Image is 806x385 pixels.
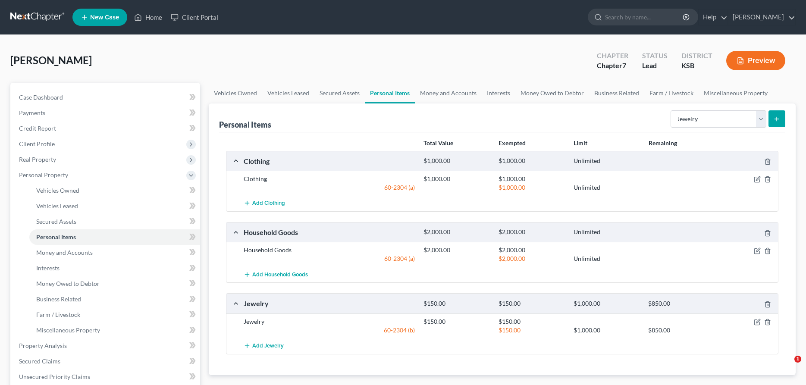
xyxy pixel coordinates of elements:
[36,264,60,272] span: Interests
[699,9,728,25] a: Help
[642,61,668,71] div: Lead
[12,369,200,385] a: Unsecured Priority Claims
[419,157,494,165] div: $1,000.00
[569,183,644,192] div: Unlimited
[90,14,119,21] span: New Case
[29,307,200,322] a: Farm / Livestock
[574,139,587,147] strong: Limit
[19,373,90,380] span: Unsecured Priority Claims
[239,254,419,263] div: 60-2304 (a)
[36,311,80,318] span: Farm / Livestock
[239,157,419,166] div: Clothing
[494,254,569,263] div: $2,000.00
[36,326,100,334] span: Miscellaneous Property
[36,233,76,241] span: Personal Items
[681,51,712,61] div: District
[262,83,314,103] a: Vehicles Leased
[239,299,419,308] div: Jewelry
[419,300,494,308] div: $150.00
[415,83,482,103] a: Money and Accounts
[19,125,56,132] span: Credit Report
[29,291,200,307] a: Business Related
[494,228,569,236] div: $2,000.00
[494,157,569,165] div: $1,000.00
[19,109,45,116] span: Payments
[649,139,677,147] strong: Remaining
[482,83,515,103] a: Interests
[589,83,644,103] a: Business Related
[622,61,626,69] span: 7
[29,322,200,338] a: Miscellaneous Property
[644,300,719,308] div: $850.00
[419,317,494,326] div: $150.00
[36,187,79,194] span: Vehicles Owned
[29,229,200,245] a: Personal Items
[219,119,271,130] div: Personal Items
[19,156,56,163] span: Real Property
[19,94,63,101] span: Case Dashboard
[19,171,68,178] span: Personal Property
[36,280,100,287] span: Money Owed to Debtor
[29,245,200,260] a: Money and Accounts
[19,342,67,349] span: Property Analysis
[244,266,308,282] button: Add Household Goods
[239,175,419,183] div: Clothing
[244,338,284,354] button: Add Jewelry
[12,121,200,136] a: Credit Report
[36,218,76,225] span: Secured Assets
[12,338,200,354] a: Property Analysis
[726,51,785,70] button: Preview
[419,246,494,254] div: $2,000.00
[12,90,200,105] a: Case Dashboard
[19,140,55,147] span: Client Profile
[569,326,644,335] div: $1,000.00
[29,276,200,291] a: Money Owed to Debtor
[728,9,795,25] a: [PERSON_NAME]
[494,326,569,335] div: $150.00
[244,195,285,211] button: Add Clothing
[252,200,285,207] span: Add Clothing
[597,61,628,71] div: Chapter
[419,175,494,183] div: $1,000.00
[36,249,93,256] span: Money and Accounts
[515,83,589,103] a: Money Owed to Debtor
[642,51,668,61] div: Status
[794,356,801,363] span: 1
[605,9,684,25] input: Search by name...
[681,61,712,71] div: KSB
[499,139,526,147] strong: Exempted
[166,9,223,25] a: Client Portal
[12,105,200,121] a: Payments
[36,202,78,210] span: Vehicles Leased
[239,228,419,237] div: Household Goods
[130,9,166,25] a: Home
[494,317,569,326] div: $150.00
[597,51,628,61] div: Chapter
[29,214,200,229] a: Secured Assets
[314,83,365,103] a: Secured Assets
[29,198,200,214] a: Vehicles Leased
[644,83,699,103] a: Farm / Livestock
[239,317,419,326] div: Jewelry
[209,83,262,103] a: Vehicles Owned
[239,183,419,192] div: 60-2304 (a)
[365,83,415,103] a: Personal Items
[644,326,719,335] div: $850.00
[569,300,644,308] div: $1,000.00
[239,326,419,335] div: 60-2304 (b)
[252,271,308,278] span: Add Household Goods
[494,246,569,254] div: $2,000.00
[12,354,200,369] a: Secured Claims
[494,175,569,183] div: $1,000.00
[777,356,797,376] iframe: Intercom live chat
[29,183,200,198] a: Vehicles Owned
[252,342,284,349] span: Add Jewelry
[19,357,60,365] span: Secured Claims
[494,300,569,308] div: $150.00
[569,228,644,236] div: Unlimited
[239,246,419,254] div: Household Goods
[699,83,773,103] a: Miscellaneous Property
[29,260,200,276] a: Interests
[419,228,494,236] div: $2,000.00
[36,295,81,303] span: Business Related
